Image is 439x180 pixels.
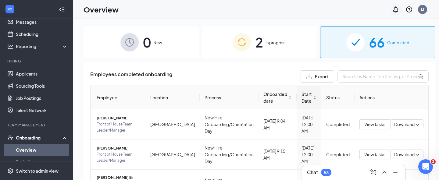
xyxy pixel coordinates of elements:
[84,4,119,15] h1: Overview
[302,144,316,164] div: [DATE] 12:00 AM
[7,58,67,64] div: Hiring
[364,121,385,128] span: View tasks
[355,86,428,109] th: Actions
[16,80,68,92] a: Sourcing Tools
[91,86,145,109] th: Employee
[307,169,318,176] h3: Chat
[405,6,413,13] svg: QuestionInfo
[391,168,400,177] button: Minimize
[259,86,297,109] th: Onboarded date
[263,148,292,161] div: [DATE] 9:15 AM
[431,159,436,164] span: 2
[255,32,263,53] span: 2
[263,91,287,104] span: Onboarded date
[16,135,63,141] div: Onboarding
[421,7,424,12] div: LT
[394,121,415,128] span: Download
[16,144,68,156] a: Overview
[7,135,13,141] svg: UserCheck
[359,150,390,159] button: View tasks
[16,92,68,104] a: Job Postings
[7,6,13,12] svg: WorkstreamLogo
[97,115,141,121] span: [PERSON_NAME]
[370,169,377,176] svg: ComposeMessage
[16,168,59,174] div: Switch to admin view
[7,43,13,49] svg: Analysis
[418,159,433,174] iframe: Intercom live chat
[302,91,312,104] span: Start Date
[16,68,68,80] a: Applicants
[153,40,162,46] span: New
[326,121,350,128] div: Completed
[364,151,385,158] span: View tasks
[145,109,200,139] td: [GEOGRAPHIC_DATA]
[369,168,378,177] button: ComposeMessage
[200,86,259,109] th: Process
[324,170,329,175] div: 53
[7,168,13,174] svg: Settings
[97,121,141,133] span: Front of House Team Leader/Manager
[200,139,259,170] td: New Hire Onboarding/Orientation Day
[59,6,65,12] svg: Collapse
[315,73,328,80] span: Export
[263,118,292,131] div: [DATE] 9:04 AM
[321,86,355,109] th: Status
[415,123,419,127] span: down
[16,104,68,116] a: Talent Network
[381,169,388,176] svg: ChevronUp
[145,139,200,170] td: [GEOGRAPHIC_DATA]
[16,28,68,40] a: Scheduling
[145,86,200,109] th: Location
[302,114,316,134] div: [DATE] 12:00 AM
[97,145,141,151] span: [PERSON_NAME]
[266,40,287,46] span: In progress
[337,70,429,83] input: Search by Name, Job Posting, or Process
[415,153,419,157] span: down
[380,168,389,177] button: ChevronUp
[97,151,141,164] span: Front of House Team Leader/Manager
[392,6,399,13] svg: Notifications
[16,16,68,28] a: Messages
[392,169,399,176] svg: Minimize
[16,43,68,49] div: Reporting
[200,109,259,139] td: New Hire Onboarding/Orientation Day
[394,151,415,158] span: Download
[16,156,68,168] a: E-Verify
[369,32,385,53] span: 66
[359,119,390,129] button: View tasks
[301,70,334,83] button: Export
[387,40,409,46] span: Completed
[143,32,151,53] span: 0
[90,70,172,83] span: Employees completed onboarding
[326,151,350,158] div: Completed
[7,122,67,128] div: Team Management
